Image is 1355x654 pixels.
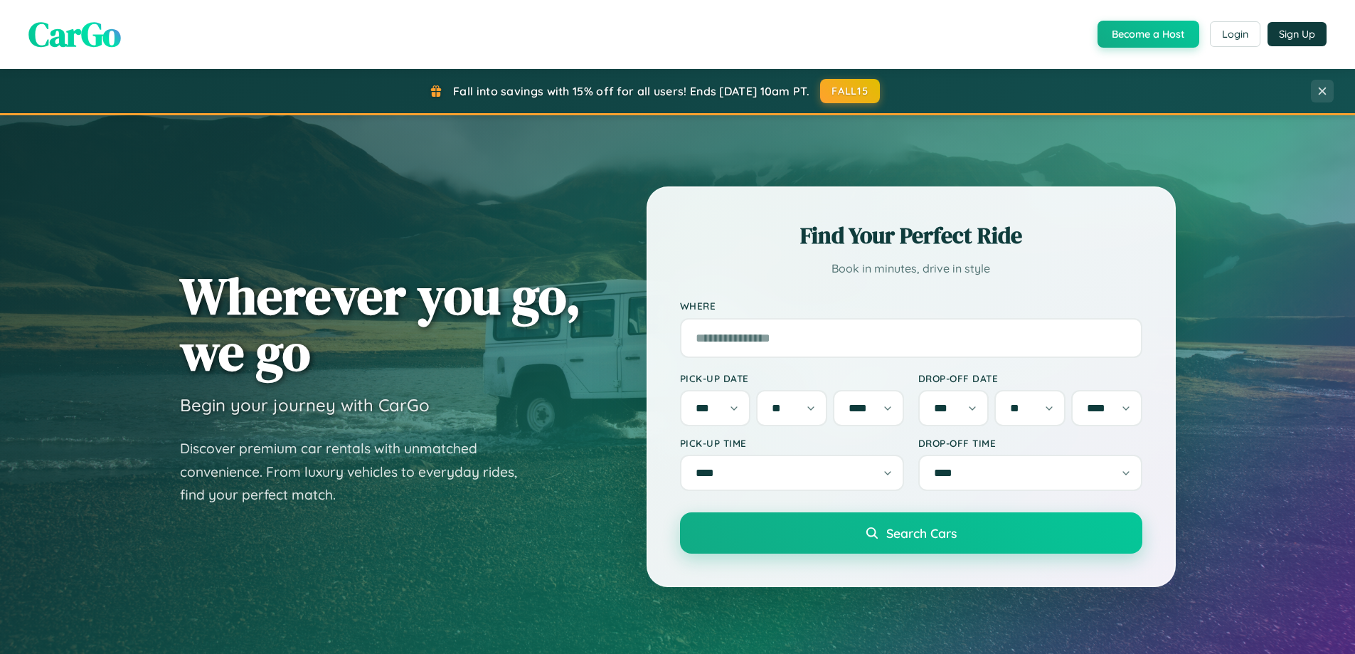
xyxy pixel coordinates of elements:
label: Drop-off Time [918,437,1142,449]
button: Sign Up [1268,22,1327,46]
p: Book in minutes, drive in style [680,258,1142,279]
h1: Wherever you go, we go [180,268,581,380]
label: Where [680,300,1142,312]
span: Search Cars [886,525,957,541]
label: Pick-up Time [680,437,904,449]
button: Become a Host [1098,21,1199,48]
h2: Find Your Perfect Ride [680,220,1142,251]
button: FALL15 [820,79,880,103]
button: Login [1210,21,1260,47]
span: CarGo [28,11,121,58]
span: Fall into savings with 15% off for all users! Ends [DATE] 10am PT. [453,84,809,98]
label: Pick-up Date [680,372,904,384]
h3: Begin your journey with CarGo [180,394,430,416]
button: Search Cars [680,512,1142,554]
p: Discover premium car rentals with unmatched convenience. From luxury vehicles to everyday rides, ... [180,437,536,507]
label: Drop-off Date [918,372,1142,384]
